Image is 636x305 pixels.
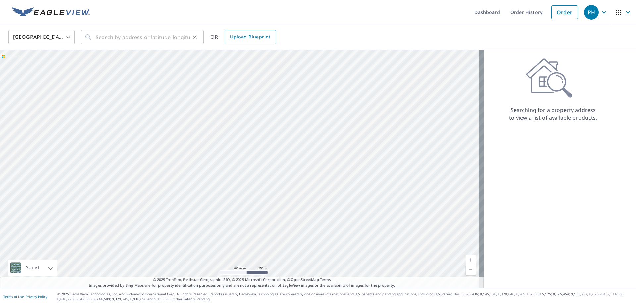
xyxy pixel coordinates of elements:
[3,295,47,299] p: |
[57,292,633,302] p: © 2025 Eagle View Technologies, Inc. and Pictometry International Corp. All Rights Reserved. Repo...
[584,5,599,20] div: PH
[26,294,47,299] a: Privacy Policy
[3,294,24,299] a: Terms of Use
[153,277,331,283] span: © 2025 TomTom, Earthstar Geographics SIO, © 2025 Microsoft Corporation, ©
[320,277,331,282] a: Terms
[225,30,276,44] a: Upload Blueprint
[96,28,190,46] input: Search by address or latitude-longitude
[509,106,598,122] p: Searching for a property address to view a list of available products.
[230,33,270,41] span: Upload Blueprint
[466,255,476,265] a: Current Level 5, Zoom In
[551,5,578,19] a: Order
[190,33,199,42] button: Clear
[23,260,41,276] div: Aerial
[8,28,75,46] div: [GEOGRAPHIC_DATA]
[8,260,57,276] div: Aerial
[291,277,319,282] a: OpenStreetMap
[466,265,476,275] a: Current Level 5, Zoom Out
[12,7,90,17] img: EV Logo
[210,30,276,44] div: OR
